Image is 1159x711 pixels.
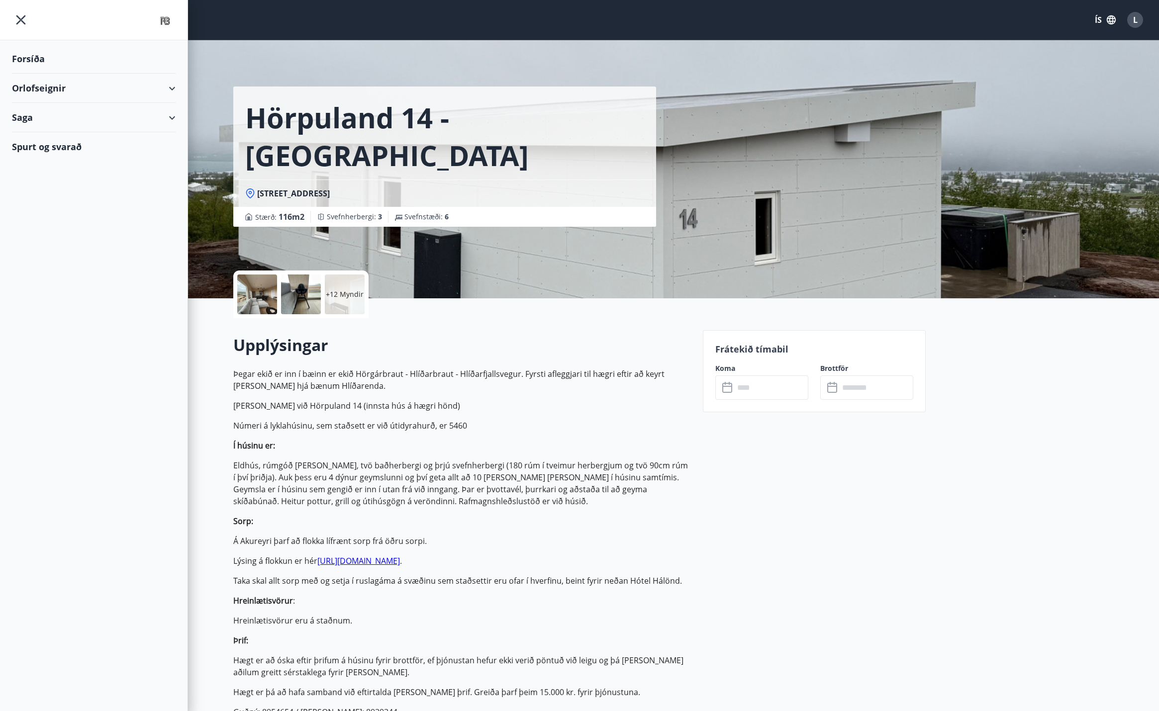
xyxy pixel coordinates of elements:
div: Forsíða [12,44,176,74]
p: Hreinlætisvörur eru á staðnum. [233,615,691,626]
div: Spurt og svarað [12,132,176,161]
p: : [233,595,691,607]
button: ÍS [1089,11,1121,29]
p: Hægt er að óska eftir þrifum á húsinu fyrir brottför, ef þjónustan hefur ekki verið pöntuð við le... [233,654,691,678]
strong: Þrif: [233,635,248,646]
span: 116 m2 [279,211,304,222]
button: L [1123,8,1147,32]
label: Brottför [820,363,913,373]
p: Hægt er þá að hafa samband við eftirtalda [PERSON_NAME] þrif. Greiða þarf þeim 15.000 kr. fyrir þ... [233,686,691,698]
label: Koma [715,363,808,373]
span: Stærð : [255,211,304,223]
p: +12 Myndir [326,289,364,299]
span: 6 [445,212,449,221]
strong: Sorp: [233,516,253,527]
strong: Hreinlætisvörur [233,595,293,606]
a: [URL][DOMAIN_NAME] [317,555,400,566]
span: [STREET_ADDRESS] [257,188,330,199]
button: menu [12,11,30,29]
p: Númeri á lyklahúsinu, sem staðsett er við útidyrahurð, er 5460 [233,420,691,432]
div: Saga [12,103,176,132]
img: union_logo [154,11,176,31]
strong: Í húsinu er: [233,440,275,451]
span: L [1133,14,1138,25]
span: Svefnherbergi : [327,212,382,222]
h1: Hörpuland 14 - [GEOGRAPHIC_DATA] [245,98,644,174]
span: Svefnstæði : [404,212,449,222]
div: Orlofseignir [12,74,176,103]
span: 3 [378,212,382,221]
p: [PERSON_NAME] við Hörpuland 14 (innsta hús á hægri hönd) [233,400,691,412]
p: Þegar ekið er inn í bæinn er ekið Hörgárbraut - Hlíðarbraut - Hlíðarfjallsvegur. Fyrsti afleggjar... [233,368,691,392]
p: Á Akureyri þarf að flokka lífrænt sorp frá öðru sorpi. [233,535,691,547]
p: Eldhús, rúmgóð [PERSON_NAME], tvö baðherbergi og þrjú svefnherbergi (180 rúm í tveimur herbergjum... [233,459,691,507]
p: Frátekið tímabil [715,343,913,355]
h2: Upplýsingar [233,334,691,356]
p: Taka skal allt sorp með og setja í ruslagáma á svæðinu sem staðsettir eru ofar í hverfinu, beint ... [233,575,691,587]
p: Lýsing á flokkun er hér . [233,555,691,567]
